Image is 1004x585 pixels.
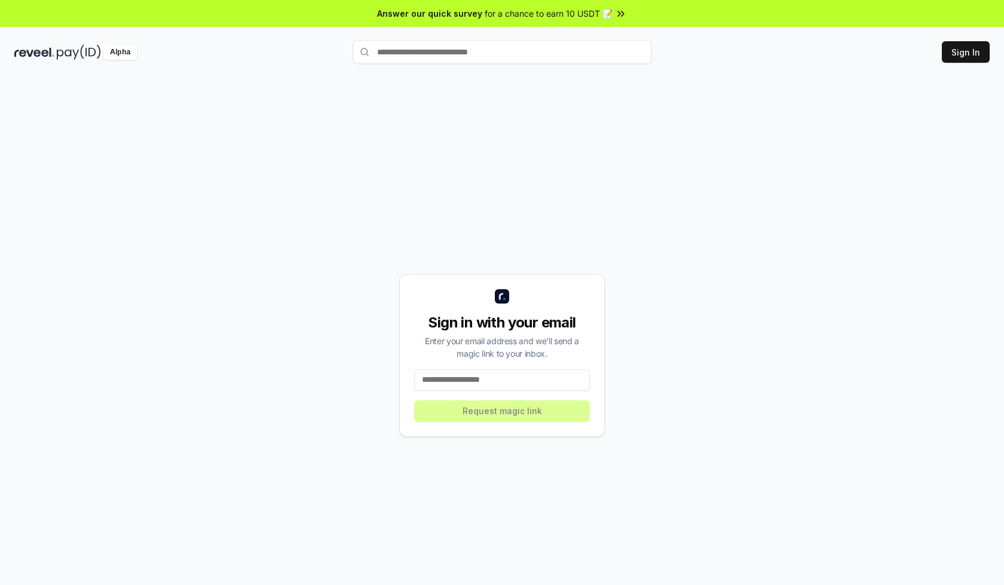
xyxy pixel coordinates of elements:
[57,45,101,60] img: pay_id
[495,289,509,304] img: logo_small
[414,335,590,360] div: Enter your email address and we’ll send a magic link to your inbox.
[377,7,482,20] span: Answer our quick survey
[14,45,54,60] img: reveel_dark
[485,7,613,20] span: for a chance to earn 10 USDT 📝
[942,41,990,63] button: Sign In
[414,313,590,332] div: Sign in with your email
[103,45,137,60] div: Alpha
